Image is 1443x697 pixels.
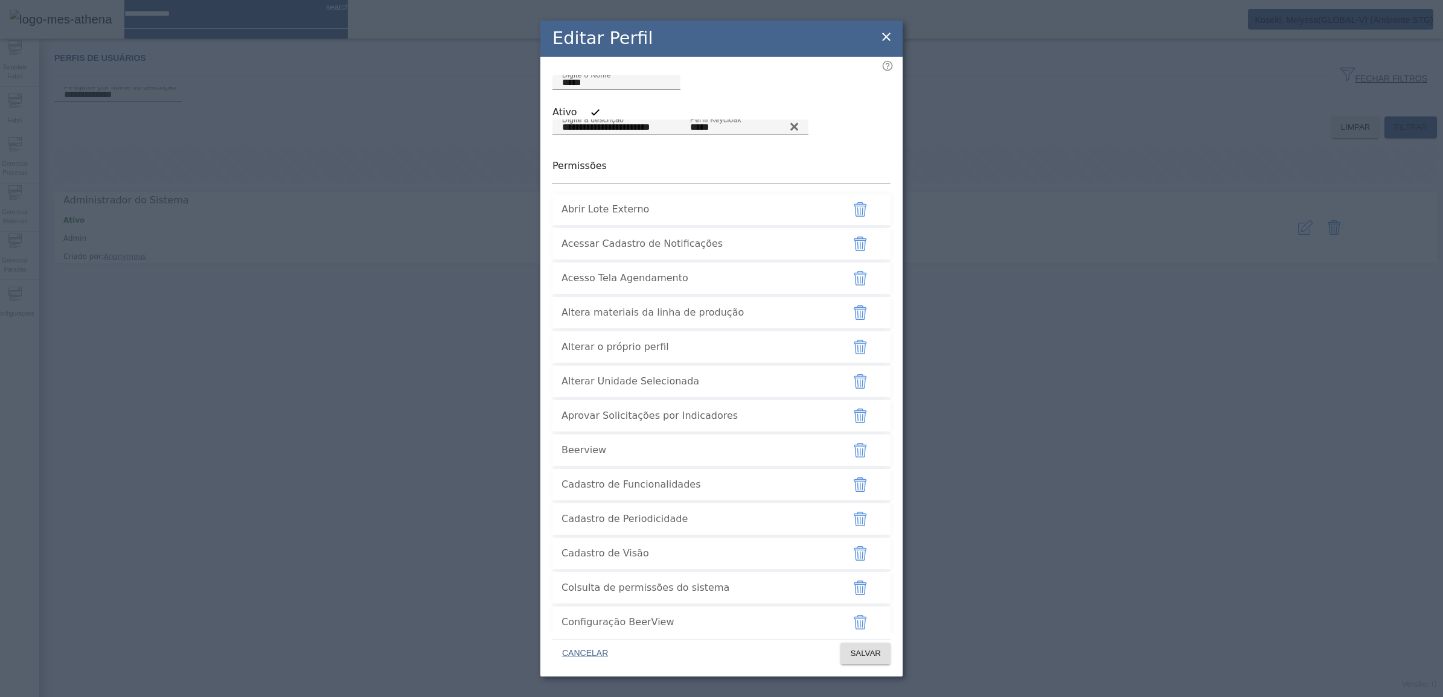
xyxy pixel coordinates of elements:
[690,120,799,135] input: Number
[562,581,833,595] span: Colsulta de permissões do sistema
[562,477,833,492] span: Cadastro de Funcionalidades
[850,648,881,660] span: SALVAR
[562,512,833,526] span: Cadastro de Periodicidade
[552,643,618,664] button: CANCELAR
[562,409,833,423] span: Aprovar Solicitações por Indicadores
[562,305,833,320] span: Altera materiais da linha de produção
[562,443,833,457] span: Beerview
[562,202,833,217] span: Abrir Lote Externo
[562,648,608,660] span: CANCELAR
[562,271,833,285] span: Acesso Tela Agendamento
[562,237,833,251] span: Acessar Cadastro de Notificações
[552,159,891,173] p: Permissões
[562,115,624,123] mat-label: Digite a descrição
[552,105,580,119] label: Ativo
[552,25,653,51] h2: Editar Perfil
[690,115,741,123] mat-label: Perfil Keycloak
[562,546,833,561] span: Cadastro de Visão
[562,615,833,629] span: Configuração BeerView
[562,340,833,354] span: Alterar o próprio perfil
[840,643,891,664] button: SALVAR
[562,374,833,389] span: Alterar Unidade Selecionada
[562,71,611,78] mat-label: Digite o Nome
